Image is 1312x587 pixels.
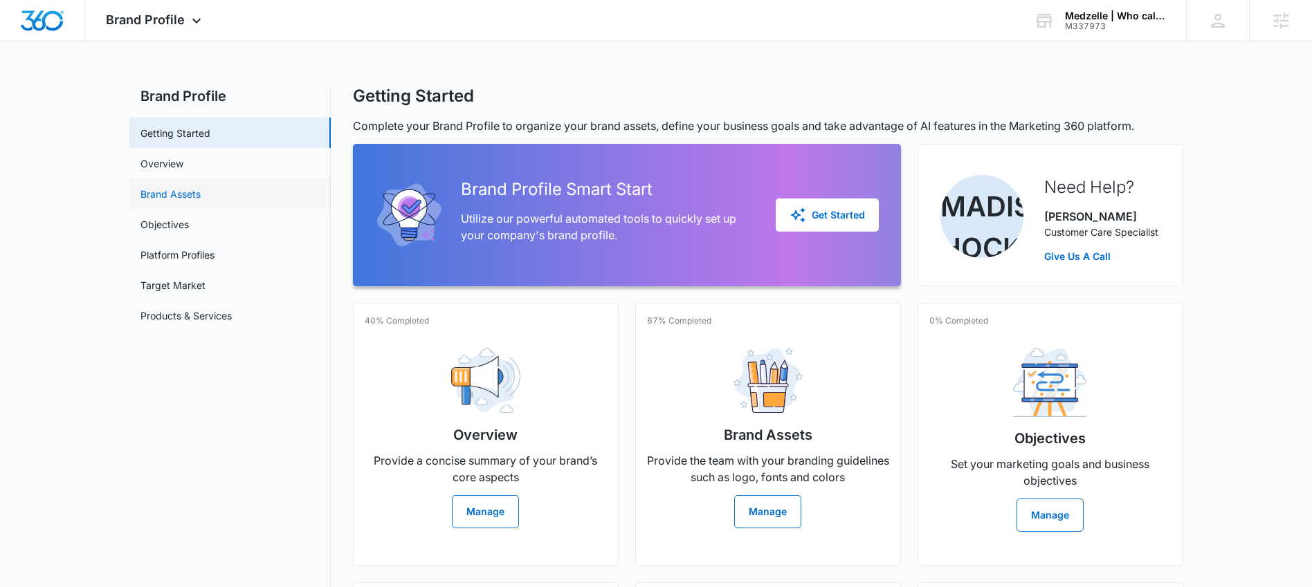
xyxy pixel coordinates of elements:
[129,86,331,106] h2: Brand Profile
[353,86,474,106] h1: Getting Started
[1017,499,1084,532] button: Manage
[1044,249,1158,263] a: Give Us A Call
[140,217,189,232] a: Objectives
[140,126,210,140] a: Getting Started
[734,495,801,528] button: Manage
[635,303,901,566] a: 67% CompletedBrand AssetsProvide the team with your branding guidelines such as logo, fonts and c...
[929,315,988,327] p: 0% Completed
[140,278,206,292] a: Target Market
[647,315,711,327] p: 67% Completed
[918,303,1183,566] a: 0% CompletedObjectivesSet your marketing goals and business objectivesManage
[776,198,879,232] button: Get Started
[1065,10,1166,21] div: account name
[365,452,607,485] p: Provide a concise summary of your brand’s core aspects
[1014,428,1086,449] h2: Objectives
[790,207,865,223] div: Get Started
[353,303,619,566] a: 40% CompletedOverviewProvide a concise summary of your brand’s core aspectsManage
[365,315,429,327] p: 40% Completed
[929,456,1172,489] p: Set your marketing goals and business objectives
[140,308,232,323] a: Products & Services
[1065,21,1166,31] div: account id
[1044,225,1158,239] p: Customer Care Specialist
[140,248,215,262] a: Platform Profiles
[453,425,518,445] h2: Overview
[140,187,201,201] a: Brand Assets
[647,452,889,485] p: Provide the team with your branding guidelines such as logo, fonts and colors
[1044,175,1158,200] h2: Need Help?
[461,177,754,202] h2: Brand Profile Smart Start
[353,118,1183,134] p: Complete your Brand Profile to organize your brand assets, define your business goals and take ad...
[940,175,1023,258] img: Madison Hocknell
[452,495,519,528] button: Manage
[461,210,754,243] p: Utilize our powerful automated tools to quickly set up your company's brand profile.
[1044,208,1158,225] p: [PERSON_NAME]
[140,156,183,171] a: Overview
[106,12,185,27] span: Brand Profile
[724,425,812,445] h2: Brand Assets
